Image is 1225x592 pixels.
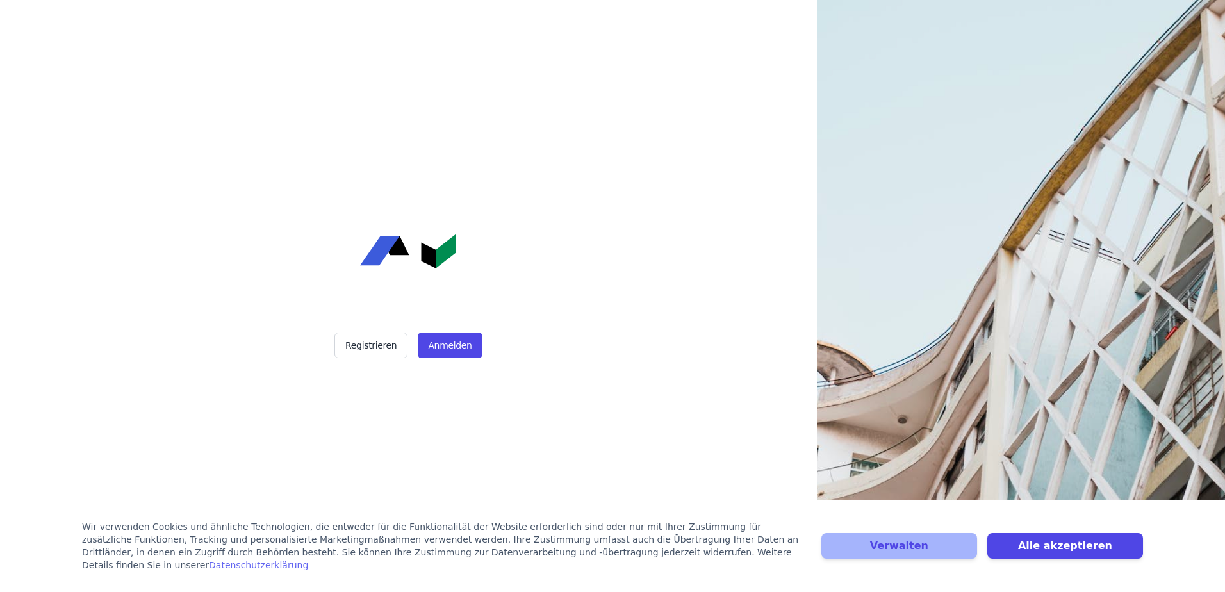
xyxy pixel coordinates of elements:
div: Wir verwenden Cookies und ähnliche Technologien, die entweder für die Funktionalität der Website ... [82,520,806,571]
img: Concular [360,234,456,268]
button: Registrieren [334,333,407,358]
button: Alle akzeptieren [987,533,1143,559]
button: Anmelden [418,333,482,358]
a: Datenschutzerklärung [209,560,308,570]
button: Verwalten [821,533,977,559]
